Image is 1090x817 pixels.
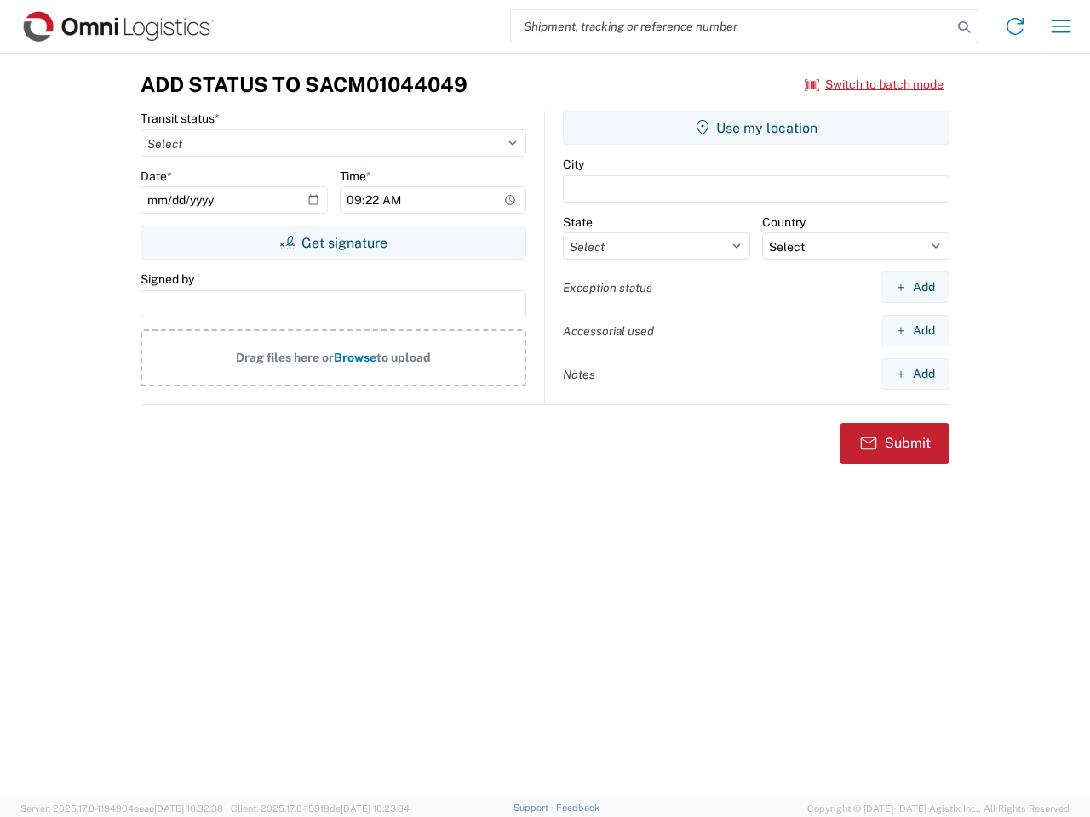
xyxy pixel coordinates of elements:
span: Copyright © [DATE]-[DATE] Agistix Inc., All Rights Reserved [807,801,1070,816]
label: Signed by [141,271,194,287]
span: [DATE] 10:32:38 [154,803,223,814]
label: Date [141,169,172,184]
a: Feedback [556,803,599,813]
button: Get signature [141,226,526,260]
a: Support [513,803,556,813]
span: Drag files here or [236,351,334,364]
button: Submit [840,423,949,464]
label: Transit status [141,111,220,126]
label: Notes [563,367,595,382]
label: City [563,157,584,172]
button: Add [881,271,949,303]
label: Exception status [563,280,652,295]
span: Browse [334,351,376,364]
span: Server: 2025.17.0-1194904eeae [20,803,223,814]
span: to upload [376,351,431,364]
button: Add [881,315,949,346]
span: Client: 2025.17.0-159f9de [231,803,410,814]
button: Add [881,358,949,390]
label: State [563,214,593,230]
button: Switch to batch mode [805,71,944,99]
label: Time [340,169,371,184]
button: Use my location [563,111,949,145]
input: Shipment, tracking or reference number [511,10,952,43]
label: Accessorial used [563,323,654,339]
span: [DATE] 10:23:34 [341,803,410,814]
h3: Add Status to SACM01044049 [141,72,468,97]
label: Country [762,214,806,230]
